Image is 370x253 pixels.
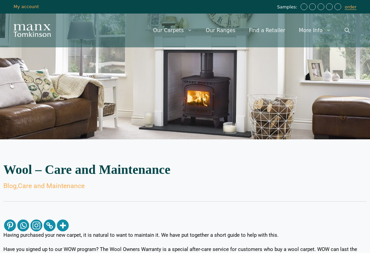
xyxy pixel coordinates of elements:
a: Blog [3,182,17,190]
a: More [57,220,69,231]
img: Manx Tomkinson [14,24,51,37]
a: Care and Maintenance [18,182,85,190]
a: order [345,4,356,10]
a: Instagram [30,220,42,231]
a: Open Search Bar [338,20,356,41]
a: Our Carpets [146,20,199,41]
nav: Primary [146,20,356,41]
div: , [3,183,367,189]
p: Having purchased your new carpet, it is natural to want to maintain it. We have put together a sh... [3,232,367,239]
a: More Info [292,20,338,41]
h2: Wool – Care and Maintenance [3,163,367,176]
a: Copy Link [44,220,56,231]
a: My account [14,4,39,9]
a: Find a Retailer [242,20,292,41]
a: Whatsapp [17,220,29,231]
a: Our Ranges [199,20,242,41]
a: Pinterest [4,220,16,231]
span: Samples: [277,4,299,10]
